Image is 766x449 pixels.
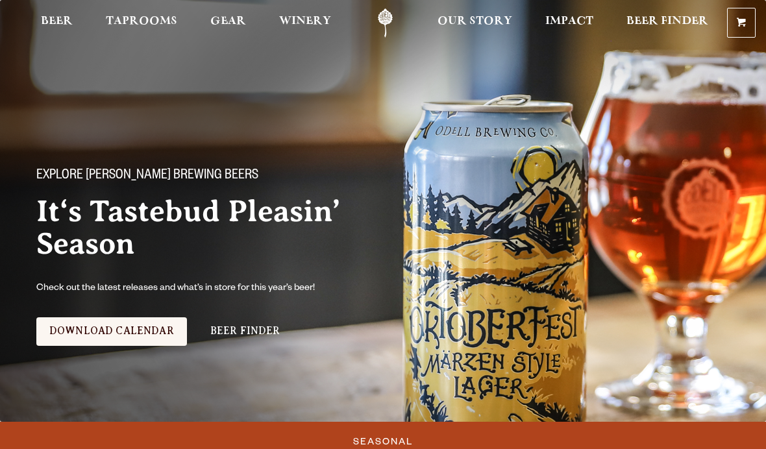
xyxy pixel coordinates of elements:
a: Download Calendar [36,317,187,346]
a: Taprooms [97,8,186,38]
span: Impact [545,16,593,27]
a: Impact [537,8,602,38]
a: Our Story [429,8,521,38]
h2: It‘s Tastebud Pleasin’ Season [36,195,441,260]
span: Winery [279,16,331,27]
span: Explore [PERSON_NAME] Brewing Beers [36,168,258,185]
a: Gear [202,8,254,38]
p: Check out the latest releases and what’s in store for this year’s beer! [36,281,369,297]
span: Beer Finder [626,16,708,27]
a: Odell Home [361,8,410,38]
span: Beer [41,16,73,27]
a: Beer Finder [197,317,293,346]
span: Gear [210,16,246,27]
a: Beer Finder [618,8,717,38]
a: Beer [32,8,81,38]
span: Our Story [438,16,512,27]
a: Winery [271,8,340,38]
span: Taprooms [106,16,177,27]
